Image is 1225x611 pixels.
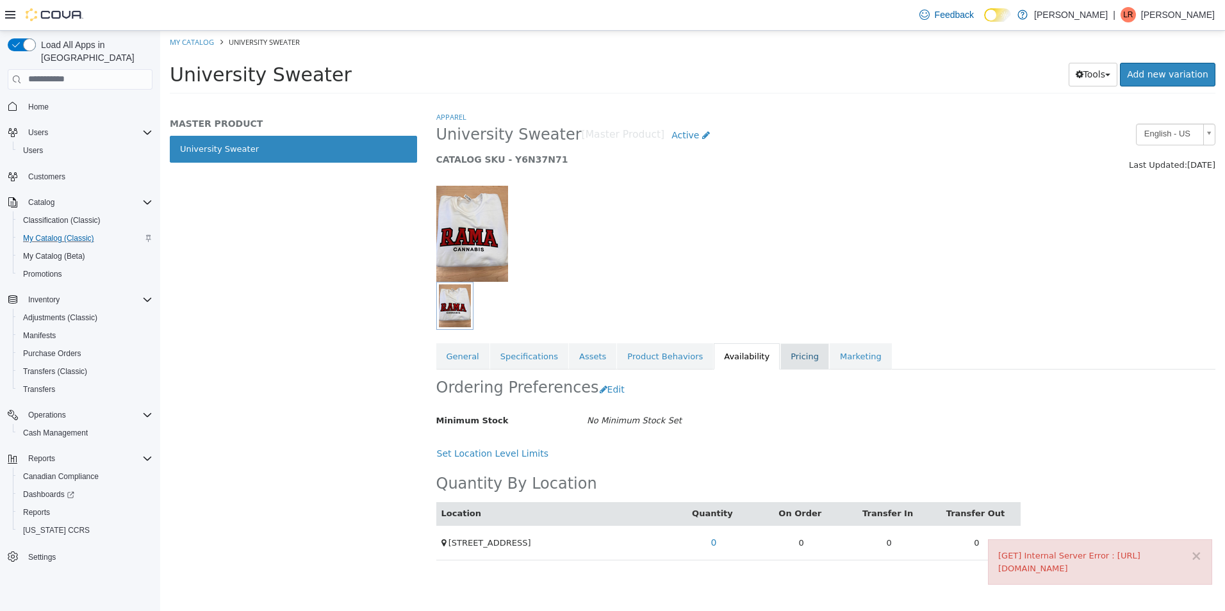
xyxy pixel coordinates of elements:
[23,428,88,438] span: Cash Management
[23,169,70,184] a: Customers
[554,313,620,339] a: Availability
[18,425,152,441] span: Cash Management
[3,291,158,309] button: Inventory
[23,489,74,500] span: Dashboards
[276,155,348,251] img: 150
[23,313,97,323] span: Adjustments (Classic)
[1141,7,1215,22] p: [PERSON_NAME]
[23,233,94,243] span: My Catalog (Classic)
[543,500,563,524] a: 0
[28,552,56,562] span: Settings
[511,99,539,110] span: Active
[23,251,85,261] span: My Catalog (Beta)
[618,478,664,487] a: On Order
[3,167,158,186] button: Customers
[26,8,83,21] img: Cova
[281,477,324,489] button: Location
[620,313,669,339] a: Pricing
[18,469,104,484] a: Canadian Compliance
[28,102,49,112] span: Home
[23,168,152,184] span: Customers
[276,443,437,463] h2: Quantity By Location
[18,505,152,520] span: Reports
[13,363,158,380] button: Transfers (Classic)
[18,310,152,325] span: Adjustments (Classic)
[13,345,158,363] button: Purchase Orders
[13,468,158,485] button: Canadian Compliance
[18,425,93,441] a: Cash Management
[8,92,152,599] nav: Complex example
[18,213,152,228] span: Classification (Classic)
[10,105,257,132] a: University Sweater
[18,213,106,228] a: Classification (Classic)
[28,197,54,208] span: Catalog
[18,382,60,397] a: Transfers
[330,313,408,339] a: Specifications
[976,93,1055,115] a: English - US
[23,125,53,140] button: Users
[23,99,54,115] a: Home
[457,313,553,339] a: Product Behaviors
[36,38,152,64] span: Load All Apps in [GEOGRAPHIC_DATA]
[532,478,575,487] a: Quantity
[23,548,152,564] span: Settings
[1034,7,1108,22] p: [PERSON_NAME]
[23,195,152,210] span: Catalog
[18,248,90,264] a: My Catalog (Beta)
[773,494,860,529] td: 0
[276,94,422,114] span: University Sweater
[18,364,152,379] span: Transfers (Classic)
[276,313,329,339] a: General
[786,478,847,487] a: Transfer Out
[23,125,152,140] span: Users
[1027,129,1055,139] span: [DATE]
[18,328,61,343] a: Manifests
[276,123,856,134] h5: CATALOG SKU - Y6N37N71
[23,195,60,210] button: Catalog
[422,99,505,110] small: [Master Product]
[18,364,92,379] a: Transfers (Classic)
[23,348,81,359] span: Purchase Orders
[23,550,61,565] a: Settings
[23,407,152,423] span: Operations
[23,145,43,156] span: Users
[908,32,958,56] button: Tools
[23,471,99,482] span: Canadian Compliance
[702,478,755,487] a: Transfer In
[18,382,152,397] span: Transfers
[13,247,158,265] button: My Catalog (Beta)
[23,269,62,279] span: Promotions
[969,129,1027,139] span: Last Updated:
[18,346,86,361] a: Purchase Orders
[13,229,158,247] button: My Catalog (Classic)
[504,93,557,117] a: Active
[23,451,60,466] button: Reports
[597,494,685,529] td: 0
[3,450,158,468] button: Reports
[18,487,152,502] span: Dashboards
[276,347,439,367] h2: Ordering Preferences
[960,32,1055,56] a: Add new variation
[18,266,67,282] a: Promotions
[1030,519,1042,532] button: ×
[28,410,66,420] span: Operations
[10,87,257,99] h5: MASTER PRODUCT
[13,380,158,398] button: Transfers
[23,451,152,466] span: Reports
[409,313,456,339] a: Assets
[18,328,152,343] span: Manifests
[18,143,48,158] a: Users
[28,453,55,464] span: Reports
[685,494,773,529] td: 0
[10,6,54,16] a: My Catalog
[3,124,158,142] button: Users
[276,411,396,435] button: Set Location Level Limits
[18,231,99,246] a: My Catalog (Classic)
[23,292,65,307] button: Inventory
[13,327,158,345] button: Manifests
[18,505,55,520] a: Reports
[23,99,152,115] span: Home
[18,346,152,361] span: Purchase Orders
[13,485,158,503] a: Dashboards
